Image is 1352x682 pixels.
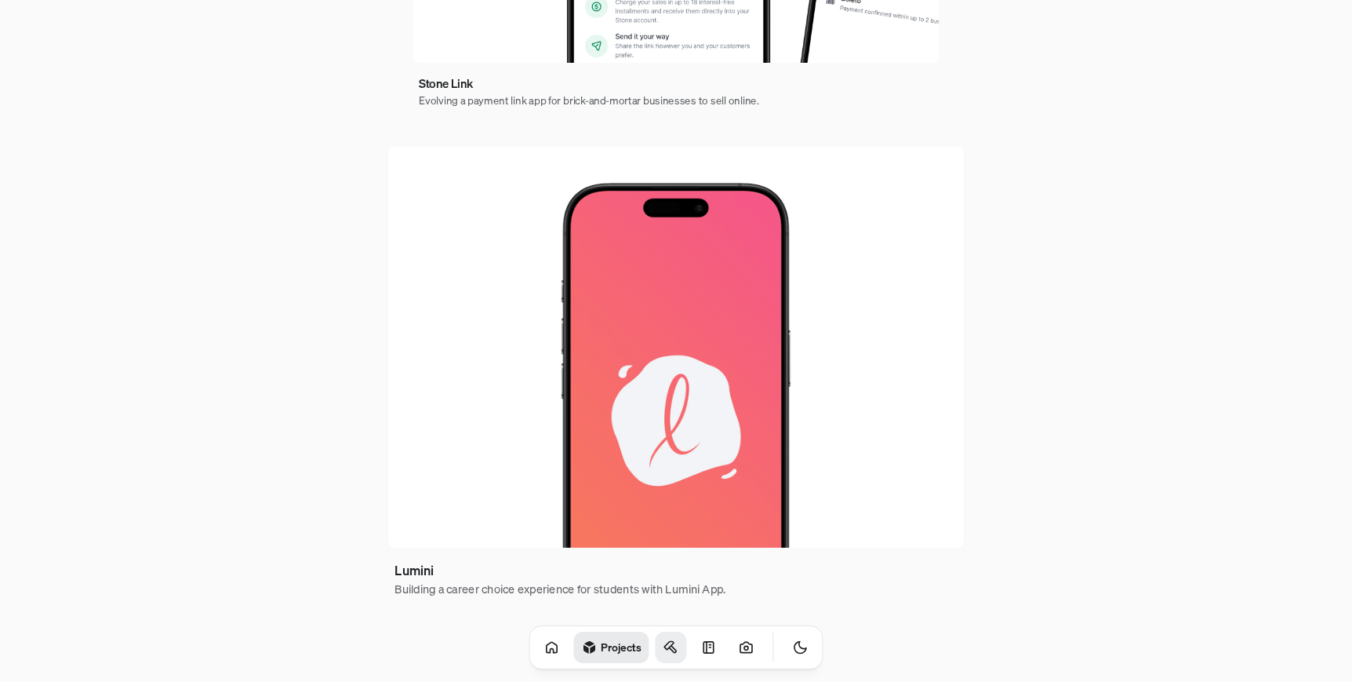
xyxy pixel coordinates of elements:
h1: Projects [601,640,641,655]
h3: Stone Link [419,75,473,93]
a: Projects [574,632,649,663]
h3: Lumini [394,560,434,580]
a: LuminiBuilding a career choice experience for students with Lumini App. [388,554,732,604]
h4: Building a career choice experience for students with Lumini App. [394,580,725,597]
h4: Evolving a payment link app for brick-and-mortar businesses to sell online. [419,93,759,108]
a: Stone LinkEvolving a payment link app for brick-and-mortar businesses to sell online. [413,68,765,114]
button: Toggle Theme [785,632,816,663]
